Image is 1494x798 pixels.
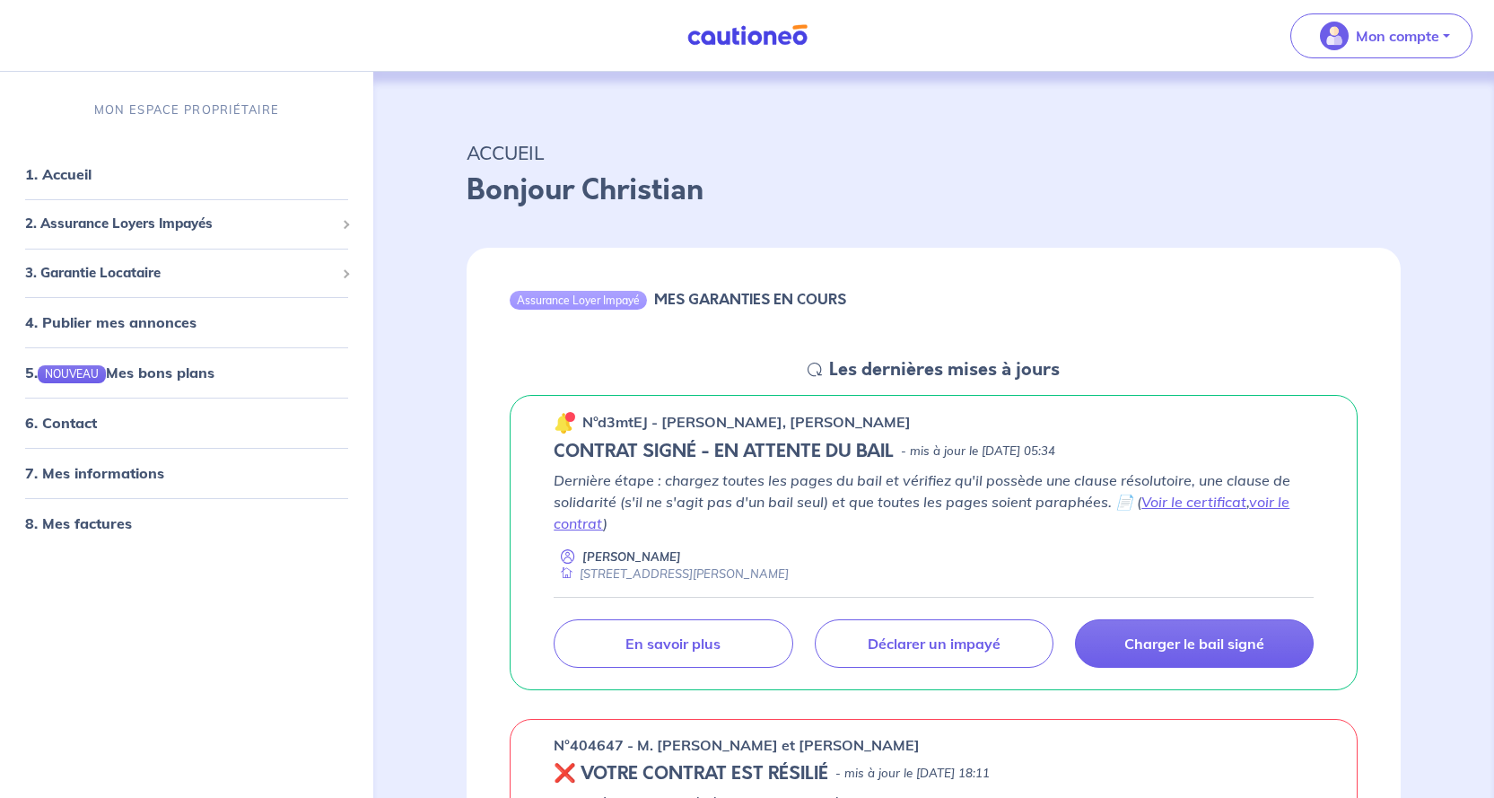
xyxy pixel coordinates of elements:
a: 8. Mes factures [25,514,132,532]
p: - mis à jour le [DATE] 05:34 [901,443,1055,460]
a: Charger le bail signé [1075,619,1314,668]
p: [PERSON_NAME] [582,548,681,566]
a: 6. Contact [25,414,97,432]
div: 5.NOUVEAUMes bons plans [7,355,366,390]
div: state: CONTRACT-SIGNED, Context: NEW,CHOOSE-CERTIFICATE,COLOCATION,LESSOR-DOCUMENTS [554,441,1314,462]
span: 3. Garantie Locataire [25,263,335,284]
div: 7. Mes informations [7,455,366,491]
img: illu_account_valid_menu.svg [1320,22,1349,50]
a: Déclarer un impayé [815,619,1053,668]
div: 1. Accueil [7,156,366,192]
div: [STREET_ADDRESS][PERSON_NAME] [554,566,789,583]
div: 2. Assurance Loyers Impayés [7,206,366,241]
div: 3. Garantie Locataire [7,256,366,291]
p: n°404647 - M. [PERSON_NAME] et [PERSON_NAME] [554,734,920,756]
a: 4. Publier mes annonces [25,313,197,331]
a: En savoir plus [554,619,792,668]
div: 8. Mes factures [7,505,366,541]
h5: CONTRAT SIGNÉ - EN ATTENTE DU BAIL [554,441,894,462]
h5: ❌ VOTRE CONTRAT EST RÉSILIÉ [554,763,828,785]
a: Voir le certificat [1141,493,1246,511]
div: state: REVOKED, Context: ,MAYBE-CERTIFICATE,,LESSOR-DOCUMENTS,IS-ODEALIM [554,763,1314,785]
img: 🔔 [554,412,575,434]
p: ACCUEIL [467,136,1401,169]
p: - mis à jour le [DATE] 18:11 [835,765,990,783]
a: voir le contrat [554,493,1289,532]
p: En savoir plus [625,635,721,653]
a: 1. Accueil [25,165,92,183]
p: MON ESPACE PROPRIÉTAIRE [94,101,279,118]
a: 5.NOUVEAUMes bons plans [25,364,214,381]
div: 4. Publier mes annonces [7,304,366,340]
img: Cautioneo [680,24,815,47]
p: n°d3mtEJ - [PERSON_NAME], [PERSON_NAME] [582,411,911,433]
p: Déclarer un impayé [868,635,1000,653]
a: 7. Mes informations [25,464,164,482]
p: Bonjour Christian [467,169,1401,212]
button: illu_account_valid_menu.svgMon compte [1290,13,1472,58]
p: Mon compte [1356,25,1439,47]
div: Assurance Loyer Impayé [510,291,647,309]
h6: MES GARANTIES EN COURS [654,291,846,308]
span: 2. Assurance Loyers Impayés [25,214,335,234]
p: Charger le bail signé [1124,635,1264,653]
h5: Les dernières mises à jours [829,359,1060,381]
p: Dernière étape : chargez toutes les pages du bail et vérifiez qu'il possède une clause résolutoir... [554,469,1314,534]
div: 6. Contact [7,405,366,441]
